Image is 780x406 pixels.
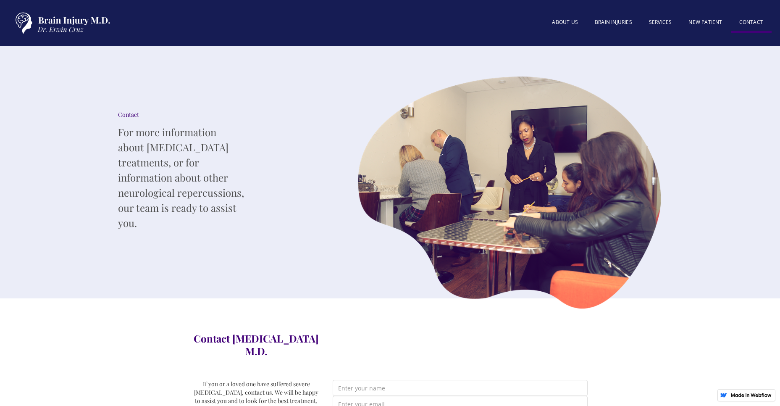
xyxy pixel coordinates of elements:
a: SERVICES [641,14,680,31]
p: For more information about [MEDICAL_DATA] treatments, or for information about other neurological... [118,124,244,230]
h3: Contact [MEDICAL_DATA] M.D. [193,332,320,357]
a: BRAIN INJURIES [586,14,641,31]
div: If you or a loved one have suffered severe [MEDICAL_DATA], contact us. We will be happy to assist... [193,380,320,405]
a: About US [544,14,586,31]
div: Contact [118,111,244,119]
img: Made in Webflow [730,393,772,397]
a: home [8,8,113,38]
a: New patient [680,14,730,31]
a: Contact [731,14,772,33]
input: Enter your name [333,380,588,396]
